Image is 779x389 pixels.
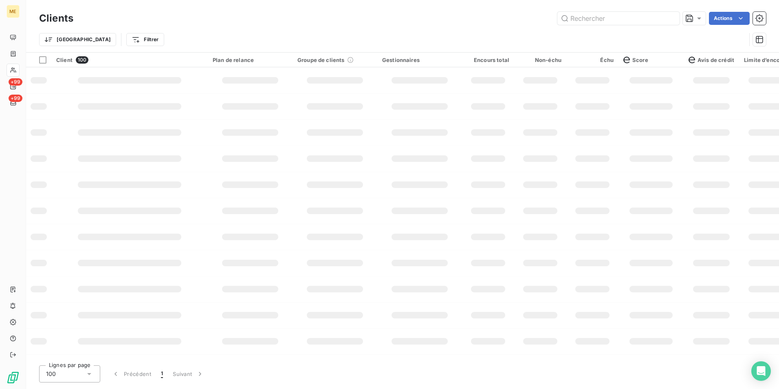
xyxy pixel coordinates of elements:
h3: Clients [39,11,73,26]
button: Actions [709,12,750,25]
button: Précédent [107,365,156,382]
a: +99 [7,96,19,109]
span: Score [623,57,648,63]
div: ME [7,5,20,18]
span: 100 [46,370,56,378]
span: 1 [161,370,163,378]
span: +99 [9,95,22,102]
button: Suivant [168,365,209,382]
button: [GEOGRAPHIC_DATA] [39,33,116,46]
div: Encours total [467,57,509,63]
div: Gestionnaires [382,57,457,63]
div: Open Intercom Messenger [751,361,771,381]
div: Plan de relance [213,57,288,63]
span: Avis de crédit [689,57,734,63]
a: +99 [7,80,19,93]
span: Client [56,57,73,63]
span: 100 [76,56,88,64]
div: Non-échu [519,57,561,63]
span: Groupe de clients [297,57,345,63]
span: +99 [9,78,22,86]
div: Échu [571,57,614,63]
input: Rechercher [557,12,680,25]
img: Logo LeanPay [7,371,20,384]
button: Filtrer [126,33,164,46]
button: 1 [156,365,168,382]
